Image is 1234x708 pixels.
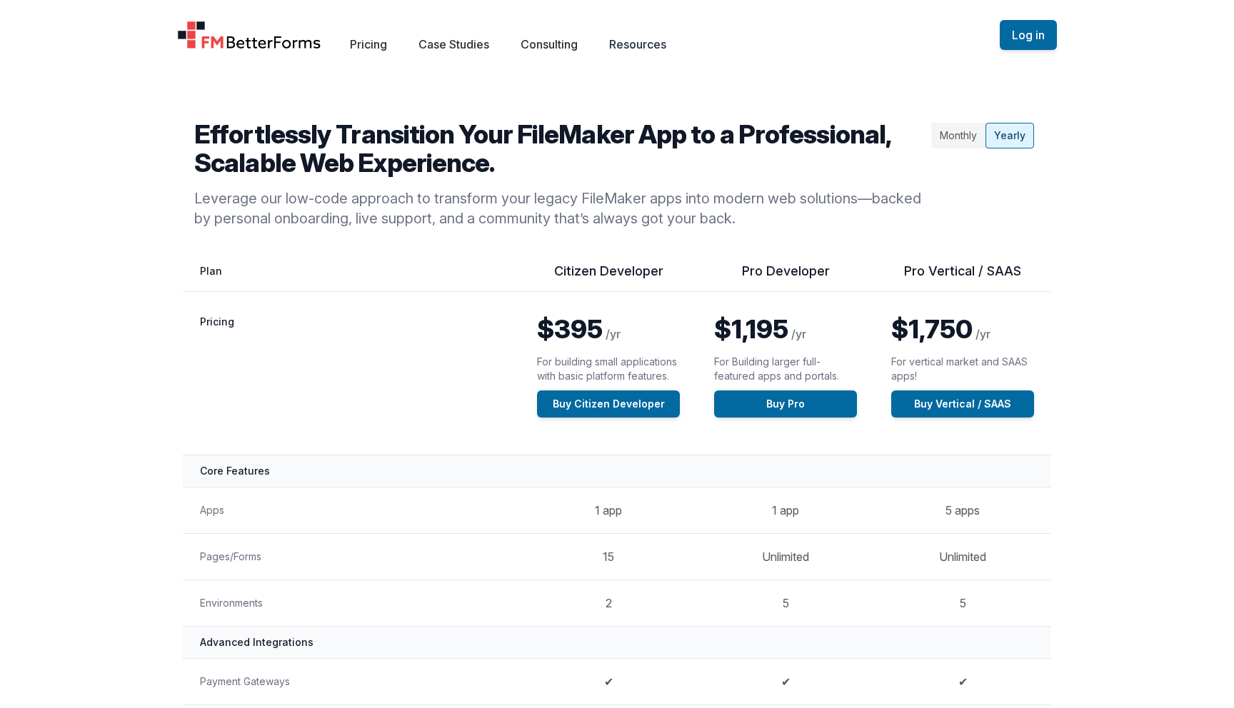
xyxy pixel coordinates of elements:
[714,390,857,418] a: Buy Pro
[520,533,697,580] td: 15
[606,327,621,341] span: /yr
[874,533,1051,580] td: Unlimited
[985,123,1034,148] div: Yearly
[874,263,1051,292] th: Pro Vertical / SAAS
[874,580,1051,626] td: 5
[891,313,973,345] span: $1,750
[520,580,697,626] td: 2
[714,313,788,345] span: $1,195
[183,580,520,626] th: Environments
[418,37,489,51] a: Case Studies
[697,533,874,580] td: Unlimited
[791,327,806,341] span: /yr
[891,390,1034,418] a: Buy Vertical / SAAS
[714,355,857,383] p: For Building larger full-featured apps and portals.
[697,487,874,533] td: 1 app
[975,327,990,341] span: /yr
[874,487,1051,533] td: 5 apps
[537,313,603,345] span: $395
[1000,20,1057,50] button: Log in
[160,17,1074,53] nav: Global
[520,487,697,533] td: 1 app
[350,37,387,51] a: Pricing
[891,355,1034,383] p: For vertical market and SAAS apps!
[183,658,520,704] th: Payment Gateways
[183,626,1051,658] th: Advanced Integrations
[183,292,520,455] th: Pricing
[194,188,925,228] p: Leverage our low-code approach to transform your legacy FileMaker apps into modern web solutions—...
[183,533,520,580] th: Pages/Forms
[521,37,578,51] a: Consulting
[609,36,666,53] button: Resources
[177,21,321,49] a: Home
[537,390,680,418] a: Buy Citizen Developer
[520,658,697,704] td: ✔
[697,658,874,704] td: ✔
[874,658,1051,704] td: ✔
[200,265,222,277] span: Plan
[931,123,985,148] div: Monthly
[697,263,874,292] th: Pro Developer
[537,355,680,383] p: For building small applications with basic platform features.
[697,580,874,626] td: 5
[520,263,697,292] th: Citizen Developer
[194,120,925,177] h2: Effortlessly Transition Your FileMaker App to a Professional, Scalable Web Experience.
[183,455,1051,487] th: Core Features
[183,487,520,533] th: Apps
